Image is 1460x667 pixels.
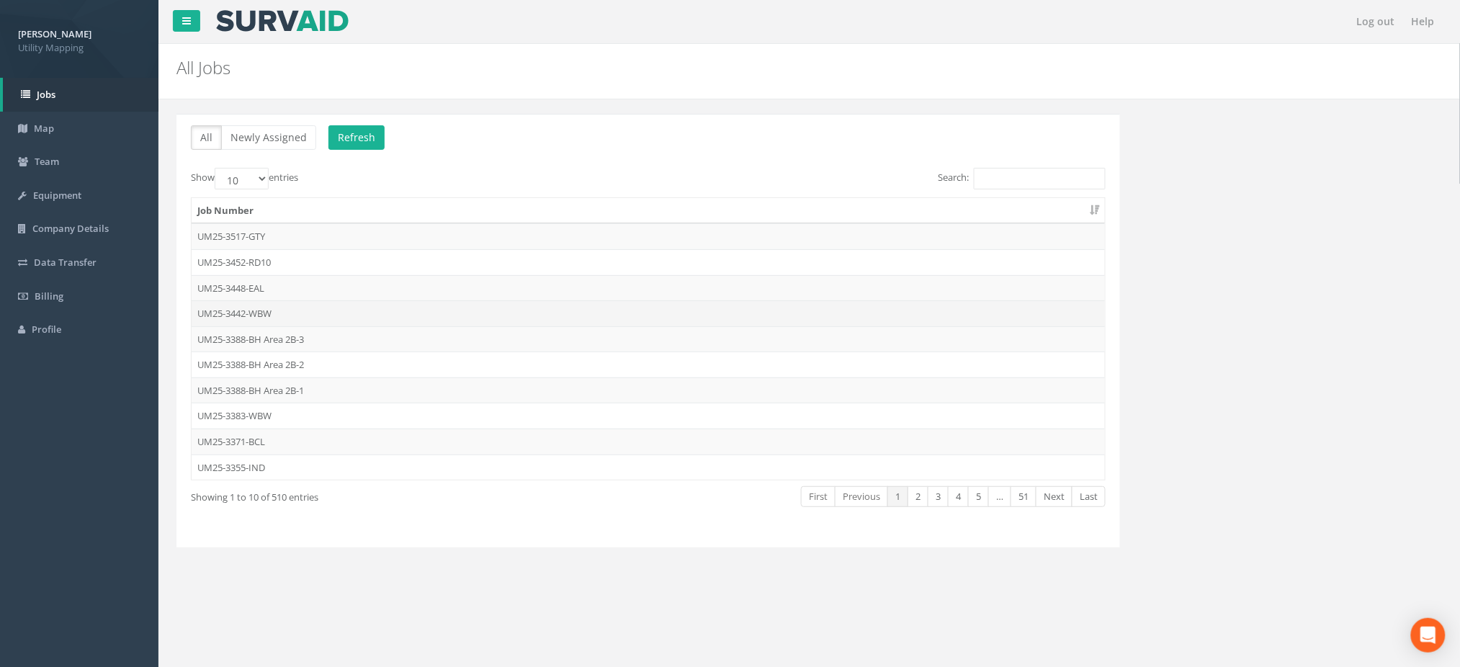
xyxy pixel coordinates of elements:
[1036,486,1072,507] a: Next
[192,377,1105,403] td: UM25-3388-BH Area 2B-1
[192,403,1105,429] td: UM25-3383-WBW
[192,223,1105,249] td: UM25-3517-GTY
[34,122,54,135] span: Map
[192,352,1105,377] td: UM25-3388-BH Area 2B-2
[3,78,158,112] a: Jobs
[1011,486,1036,507] a: 51
[948,486,969,507] a: 4
[328,125,385,150] button: Refresh
[221,125,316,150] button: Newly Assigned
[35,290,63,303] span: Billing
[801,486,836,507] a: First
[988,486,1011,507] a: …
[32,222,109,235] span: Company Details
[192,455,1105,480] td: UM25-3355-IND
[18,24,140,54] a: [PERSON_NAME] Utility Mapping
[33,189,81,202] span: Equipment
[191,125,222,150] button: All
[928,486,949,507] a: 3
[191,168,298,189] label: Show entries
[191,485,560,504] div: Showing 1 to 10 of 510 entries
[887,486,908,507] a: 1
[835,486,888,507] a: Previous
[18,27,91,40] strong: [PERSON_NAME]
[176,58,1227,77] h2: All Jobs
[192,198,1105,224] th: Job Number: activate to sort column ascending
[192,275,1105,301] td: UM25-3448-EAL
[974,168,1106,189] input: Search:
[215,168,269,189] select: Showentries
[908,486,928,507] a: 2
[192,300,1105,326] td: UM25-3442-WBW
[192,249,1105,275] td: UM25-3452-RD10
[1411,618,1446,653] div: Open Intercom Messenger
[192,326,1105,352] td: UM25-3388-BH Area 2B-3
[18,41,140,55] span: Utility Mapping
[1072,486,1106,507] a: Last
[34,256,97,269] span: Data Transfer
[192,429,1105,455] td: UM25-3371-BCL
[938,168,1106,189] label: Search:
[37,88,55,101] span: Jobs
[32,323,61,336] span: Profile
[35,155,59,168] span: Team
[968,486,989,507] a: 5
